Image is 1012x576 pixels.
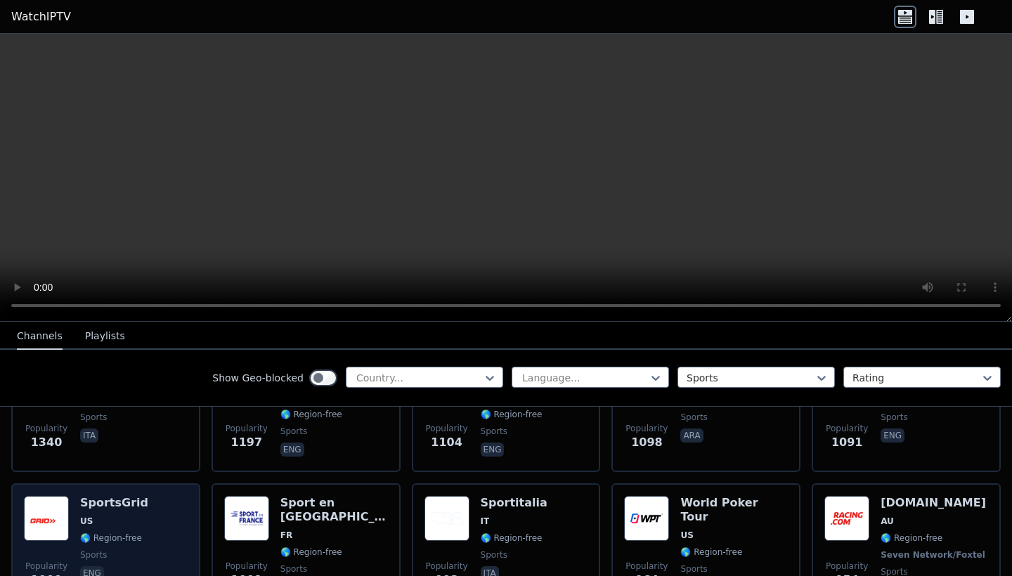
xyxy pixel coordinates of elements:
img: SportsGrid [24,496,69,541]
span: 🌎 Region-free [80,532,142,544]
span: AU [881,516,894,527]
span: sports [680,563,707,575]
span: 1104 [431,434,462,451]
span: 1197 [231,434,263,451]
p: ara [680,428,703,443]
h6: SportsGrid [80,496,148,510]
p: eng [481,443,505,457]
span: sports [680,412,707,423]
span: 🌎 Region-free [881,532,942,544]
h6: World Poker Tour [680,496,788,524]
img: Racing.com [824,496,869,541]
img: Sportitalia [424,496,469,541]
span: sports [80,549,107,561]
span: Popularity [625,423,668,434]
span: Popularity [25,423,67,434]
h6: Sport en [GEOGRAPHIC_DATA] [280,496,388,524]
p: eng [280,443,304,457]
span: FR [280,530,292,541]
span: Popularity [25,561,67,572]
h6: [DOMAIN_NAME] [881,496,988,510]
span: Seven Network/Foxtel [881,549,985,561]
span: 🌎 Region-free [680,546,742,558]
button: Channels [17,323,63,350]
h6: Sportitalia [481,496,547,510]
span: 1340 [31,434,63,451]
p: ita [80,428,98,443]
span: sports [280,563,307,575]
span: 🌎 Region-free [280,409,342,420]
span: Popularity [226,423,268,434]
span: US [80,516,93,527]
span: Popularity [426,561,468,572]
img: World Poker Tour [624,496,669,541]
span: sports [80,412,107,423]
span: 🌎 Region-free [481,409,543,420]
span: 1098 [631,434,663,451]
a: WatchIPTV [11,8,71,25]
p: eng [881,428,904,443]
span: sports [280,426,307,437]
span: Popularity [625,561,668,572]
span: IT [481,516,490,527]
span: Popularity [226,561,268,572]
span: Popularity [826,561,868,572]
span: sports [481,549,507,561]
span: Popularity [826,423,868,434]
span: sports [881,412,907,423]
span: US [680,530,693,541]
span: sports [481,426,507,437]
label: Show Geo-blocked [212,371,304,385]
span: Popularity [426,423,468,434]
button: Playlists [85,323,125,350]
span: 1091 [831,434,863,451]
img: Sport en France [224,496,269,541]
span: 🌎 Region-free [280,546,342,558]
span: 🌎 Region-free [481,532,543,544]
